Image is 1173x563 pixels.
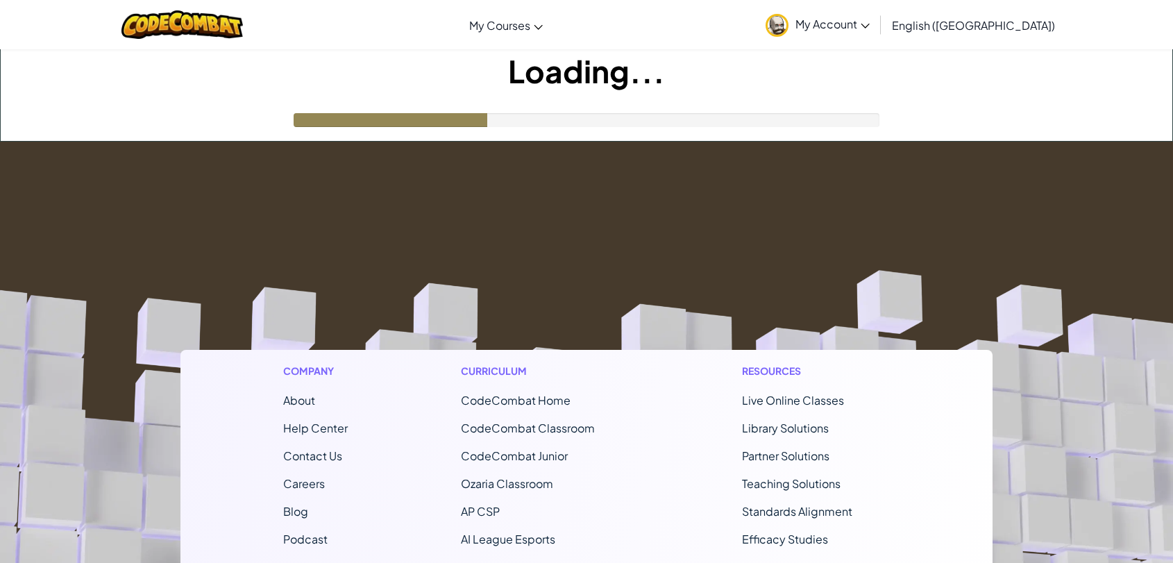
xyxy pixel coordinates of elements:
[283,448,342,463] span: Contact Us
[461,532,555,546] a: AI League Esports
[462,6,550,44] a: My Courses
[461,448,568,463] a: CodeCombat Junior
[742,476,841,491] a: Teaching Solutions
[283,504,308,519] a: Blog
[461,364,629,378] h1: Curriculum
[461,476,553,491] a: Ozaria Classroom
[461,393,571,407] span: CodeCombat Home
[121,10,243,39] img: CodeCombat logo
[795,17,870,31] span: My Account
[283,364,348,378] h1: Company
[283,532,328,546] a: Podcast
[742,364,890,378] h1: Resources
[1,49,1172,92] h1: Loading...
[469,18,530,33] span: My Courses
[461,421,595,435] a: CodeCombat Classroom
[742,448,829,463] a: Partner Solutions
[283,421,348,435] a: Help Center
[766,14,788,37] img: avatar
[742,393,844,407] a: Live Online Classes
[283,476,325,491] a: Careers
[461,504,500,519] a: AP CSP
[892,18,1055,33] span: English ([GEOGRAPHIC_DATA])
[742,504,852,519] a: Standards Alignment
[742,421,829,435] a: Library Solutions
[885,6,1062,44] a: English ([GEOGRAPHIC_DATA])
[742,532,828,546] a: Efficacy Studies
[283,393,315,407] a: About
[759,3,877,47] a: My Account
